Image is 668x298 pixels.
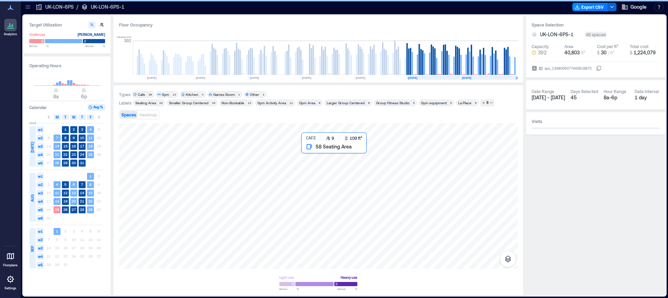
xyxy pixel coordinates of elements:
[630,50,632,55] span: $
[73,127,75,131] text: 2
[63,207,67,212] text: 26
[55,191,59,195] text: 11
[55,207,59,212] text: 25
[421,100,447,105] div: Gym equipment
[37,236,44,243] span: w2
[77,3,78,10] p: /
[532,49,562,56] button: 392
[516,76,525,79] text: [DATE]
[29,62,105,69] h3: Operating Hours
[210,101,216,105] div: 16
[73,182,75,186] text: 6
[48,114,50,120] span: S
[63,152,67,156] text: 22
[37,143,44,150] span: w3
[72,114,75,120] span: W
[81,93,87,99] span: 6p
[630,3,646,10] span: Google
[2,271,19,292] a: Settings
[89,182,92,186] text: 8
[196,76,205,79] text: [DATE]
[532,118,660,125] h3: Visits
[88,199,93,203] text: 22
[341,274,357,281] div: Heavy use
[608,50,614,55] span: / ft²
[120,111,137,119] button: Spaces
[630,44,649,49] div: Total cost
[37,126,44,133] span: w1
[604,89,626,94] div: Hour Range
[299,100,315,105] div: Gym Area
[538,49,547,56] span: 392
[2,17,19,38] a: Analytics
[564,49,580,55] span: 40,803
[53,93,59,99] span: 8a
[412,101,416,105] div: 5
[581,50,585,55] span: ft²
[72,161,76,165] text: 30
[571,94,598,101] div: 45
[376,100,409,105] div: Group Fitness Studio
[63,199,67,203] text: 19
[56,182,58,186] text: 4
[485,100,490,106] div: 8
[186,92,198,97] div: Kitchen
[4,32,17,36] p: Analytics
[462,76,471,79] text: [DATE]
[37,215,44,222] span: w6
[73,136,75,140] text: 9
[37,261,44,268] span: w5
[147,76,157,79] text: [DATE]
[279,287,299,291] span: Below %
[55,199,59,203] text: 18
[80,191,84,195] text: 14
[540,31,582,38] button: UK-LON-6PS-1
[37,190,44,197] span: w3
[98,114,100,120] span: S
[261,92,265,97] div: 1
[29,104,47,111] h3: Calendar
[91,3,124,10] p: UK-LON-6PS-1
[634,49,656,55] span: 1,224,079
[29,44,49,48] span: Below %
[571,89,598,94] div: Days Selected
[30,194,35,202] span: AUG
[213,92,235,97] div: Games Room
[80,136,84,140] text: 10
[458,100,471,105] div: La Place
[88,191,93,195] text: 15
[246,101,252,105] div: 13
[584,32,607,37] div: 45 spaces
[596,66,602,71] button: IDspc_1348006377443819873
[89,127,92,131] text: 4
[356,76,365,79] text: [DATE]
[171,92,177,97] div: 13
[64,127,66,131] text: 1
[37,135,44,142] span: w2
[135,100,156,105] div: Seating Area
[119,100,132,106] div: Labels
[169,100,208,105] div: Smaller Group Centered
[1,248,20,269] a: Floorplans
[5,286,16,290] p: Settings
[63,161,67,165] text: 29
[597,50,599,55] span: $
[88,207,93,212] text: 29
[30,246,35,252] span: SEP
[56,136,58,140] text: 7
[55,144,59,148] text: 14
[37,253,44,260] span: w4
[480,99,494,106] button: 8
[635,89,659,94] div: Data Interval
[147,92,153,97] div: 26
[540,31,573,38] span: UK-LON-6PS-1
[222,100,244,105] div: Non-Bookable
[572,3,608,11] button: Export CSV
[140,112,157,117] span: Heatmap
[81,114,83,120] span: T
[64,114,66,120] span: T
[158,101,164,105] div: 22
[63,191,67,195] text: 12
[30,142,35,153] span: [DATE]
[544,65,592,72] div: spc_1348006377443819873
